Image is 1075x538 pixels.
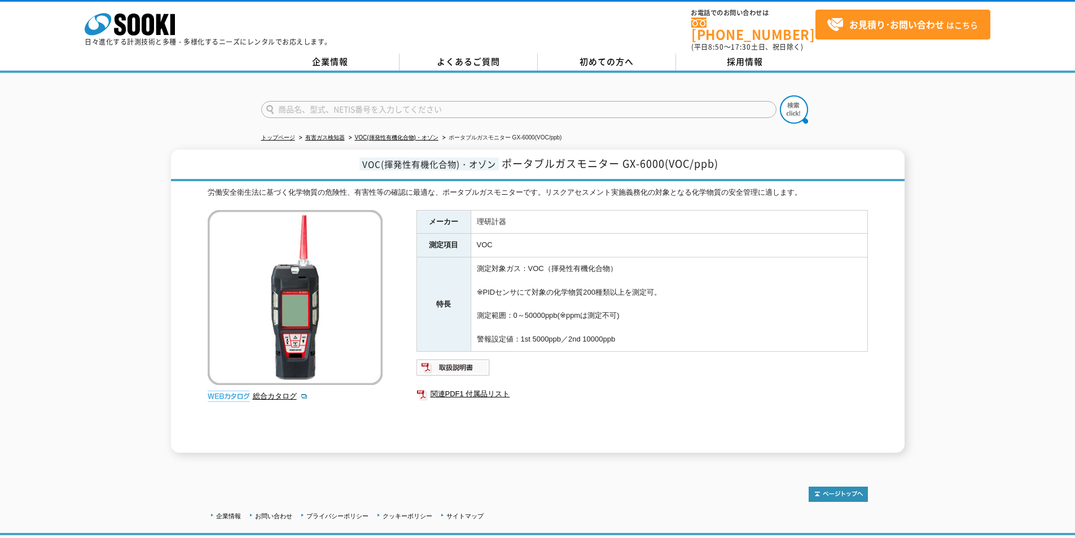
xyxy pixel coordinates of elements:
[471,234,867,257] td: VOC
[208,210,383,385] img: ポータブルガスモニター GX-6000(VOC/ppb)
[691,18,815,41] a: [PHONE_NUMBER]
[580,55,634,68] span: 初めての方へ
[255,513,292,519] a: お問い合わせ
[416,210,471,234] th: メーカー
[253,392,308,400] a: 総合カタログ
[261,101,776,118] input: 商品名、型式、NETIS番号を入力してください
[471,257,867,352] td: 測定対象ガス：VOC（揮発性有機化合物） ※PIDセンサにて対象の化学物質200種類以上を測定可。 測定範囲：0～50000ppb(※ppmは測定不可) 警報設定値：1st 5000ppb／2n...
[208,391,250,402] img: webカタログ
[676,54,814,71] a: 採用情報
[359,158,499,170] span: VOC(揮発性有機化合物)・オゾン
[400,54,538,71] a: よくあるご質問
[416,358,490,377] img: 取扱説明書
[208,187,868,199] div: 労働安全衛生法に基づく化学物質の危険性、有害性等の確認に最適な、ポータブルガスモニターです。リスクアセスメント実施義務化の対象となる化学物質の安全管理に適します。
[416,387,868,401] a: 関連PDF1 付属品リスト
[708,42,724,52] span: 8:50
[691,42,803,52] span: (平日 ～ 土日、祝日除く)
[815,10,990,40] a: お見積り･お問い合わせはこちら
[440,132,562,144] li: ポータブルガスモニター GX-6000(VOC/ppb)
[383,513,432,519] a: クッキーポリシー
[305,134,345,141] a: 有害ガス検知器
[85,38,332,45] p: 日々進化する計測技術と多種・多様化するニーズにレンタルでお応えします。
[446,513,484,519] a: サイトマップ
[261,54,400,71] a: 企業情報
[809,487,868,502] img: トップページへ
[471,210,867,234] td: 理研計器
[538,54,676,71] a: 初めての方へ
[416,366,490,374] a: 取扱説明書
[849,18,944,31] strong: お見積り･お問い合わせ
[216,513,241,519] a: 企業情報
[355,134,438,141] a: VOC(揮発性有機化合物)・オゾン
[731,42,751,52] span: 17:30
[306,513,368,519] a: プライバシーポリシー
[261,134,295,141] a: トップページ
[780,95,808,124] img: btn_search.png
[416,257,471,352] th: 特長
[691,10,815,16] span: お電話でのお問い合わせは
[827,16,978,33] span: はこちら
[416,234,471,257] th: 測定項目
[502,156,718,171] span: ポータブルガスモニター GX-6000(VOC/ppb)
